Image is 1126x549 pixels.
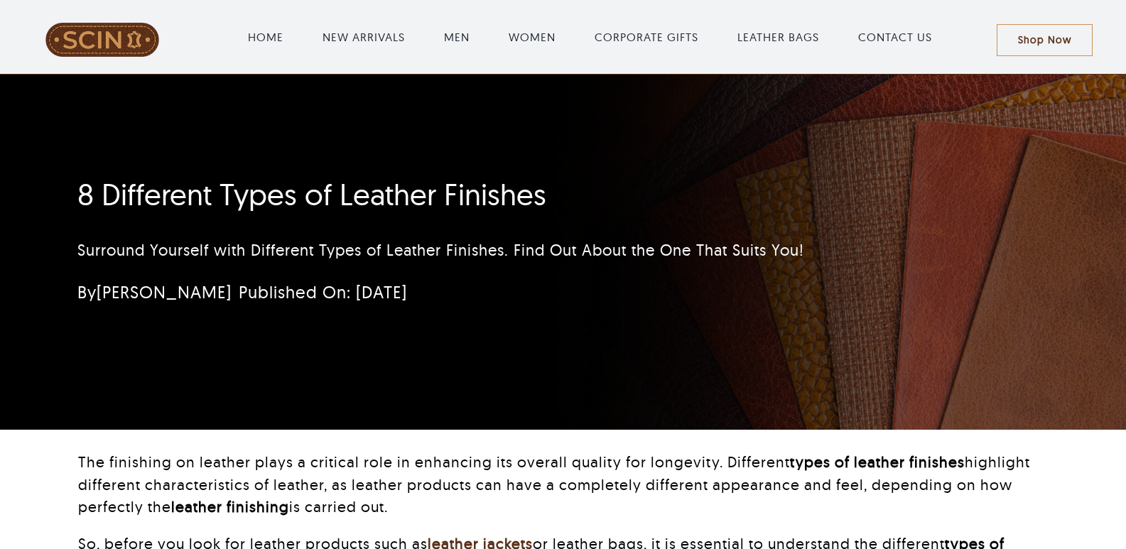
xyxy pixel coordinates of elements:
strong: leather finishing [171,497,289,516]
strong: types of leather finishes [790,452,965,471]
nav: Main Menu [184,14,997,60]
span: Shop Now [1018,34,1071,46]
a: HOME [248,28,283,45]
p: Surround Yourself with Different Types of Leather Finishes. Find Out About the One That Suits You! [77,239,879,262]
span: By [77,281,232,303]
p: The finishing on leather plays a critical role in enhancing its overall quality for longevity. Di... [78,451,1049,518]
a: CONTACT US [858,28,932,45]
span: Published On: [DATE] [239,281,407,303]
h1: 8 Different Types of Leather Finishes [77,177,879,212]
a: LEATHER BAGS [737,28,819,45]
a: NEW ARRIVALS [323,28,405,45]
a: WOMEN [509,28,556,45]
a: [PERSON_NAME] [97,281,232,303]
a: MEN [444,28,470,45]
a: Shop Now [997,24,1093,56]
a: CORPORATE GIFTS [595,28,698,45]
